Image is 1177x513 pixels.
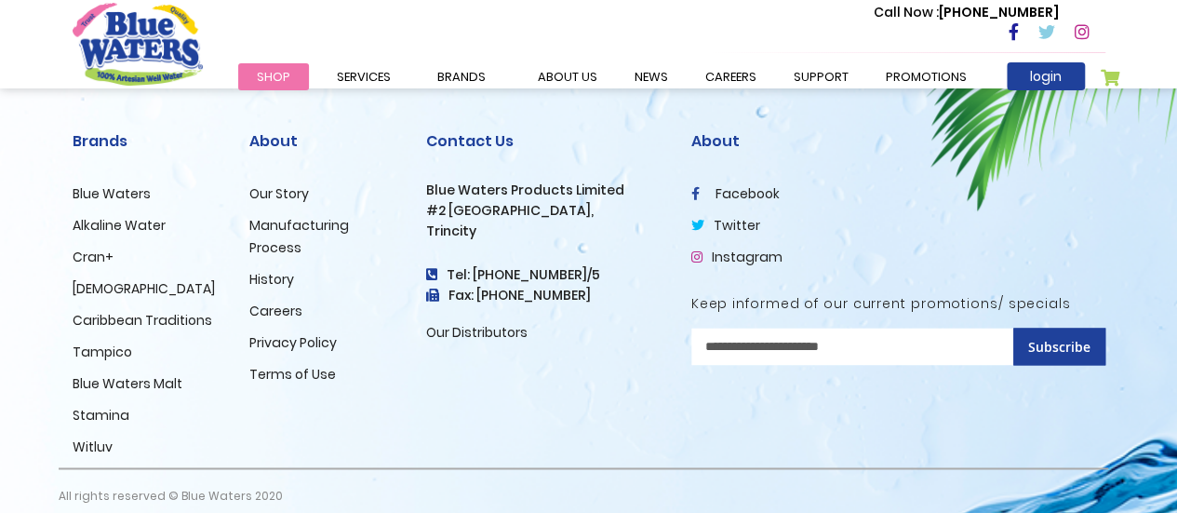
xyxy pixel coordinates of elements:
[1007,62,1085,90] a: login
[73,374,182,393] a: Blue Waters Malt
[73,216,166,235] a: Alkaline Water
[691,184,780,203] a: facebook
[775,63,867,90] a: support
[73,184,151,203] a: Blue Waters
[874,3,1059,22] p: [PHONE_NUMBER]
[337,68,391,86] span: Services
[249,365,336,384] a: Terms of Use
[73,311,212,330] a: Caribbean Traditions
[73,248,114,266] a: Cran+
[867,63,985,90] a: Promotions
[257,68,290,86] span: Shop
[426,182,663,198] h3: Blue Waters Products Limited
[519,63,616,90] a: about us
[426,223,663,239] h3: Trincity
[687,63,775,90] a: careers
[691,132,1105,150] h2: About
[73,3,203,85] a: store logo
[73,406,129,425] a: Stamina
[73,438,113,456] a: Witluv
[73,132,221,150] h2: Brands
[691,248,782,266] a: Instagram
[874,3,939,21] span: Call Now :
[691,296,1105,312] h5: Keep informed of our current promotions/ specials
[426,203,663,219] h3: #2 [GEOGRAPHIC_DATA],
[73,343,132,361] a: Tampico
[1028,338,1090,356] span: Subscribe
[616,63,687,90] a: News
[249,270,294,289] a: History
[249,333,337,352] a: Privacy Policy
[437,68,486,86] span: Brands
[249,184,309,203] a: Our Story
[249,132,398,150] h2: About
[691,216,760,235] a: twitter
[249,302,302,320] a: Careers
[1013,328,1105,365] button: Subscribe
[73,279,215,298] a: [DEMOGRAPHIC_DATA]
[426,288,663,304] h3: Fax: [PHONE_NUMBER]
[426,132,663,150] h2: Contact Us
[249,216,349,257] a: Manufacturing Process
[426,323,528,342] a: Our Distributors
[426,267,663,283] h4: Tel: [PHONE_NUMBER]/5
